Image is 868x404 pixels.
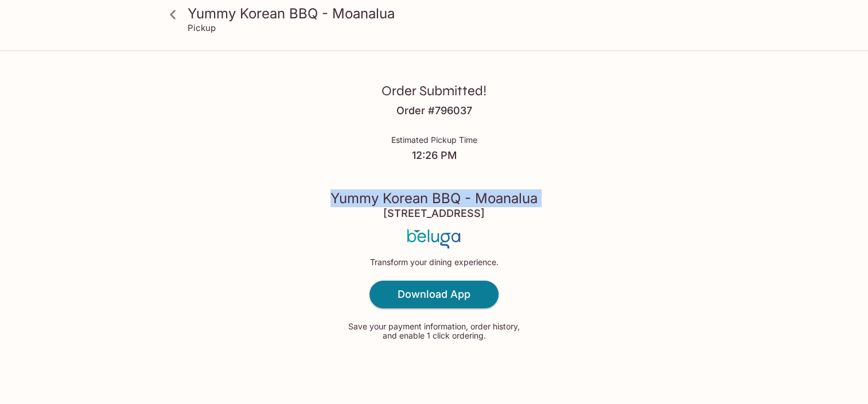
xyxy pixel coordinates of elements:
[398,288,470,301] h4: Download App
[391,149,477,162] h4: 12:26 PM
[188,22,216,33] p: Pickup
[188,5,700,22] h3: Yummy Korean BBQ - Moanalua
[383,207,485,220] h4: [STREET_ADDRESS]
[407,229,461,248] img: Beluga
[382,82,486,100] h3: Order Submitted!
[345,322,523,340] p: Save your payment information, order history, and enable 1 click ordering.
[369,281,499,308] a: Download App
[396,104,472,117] h4: Order # 796037
[391,135,477,145] p: Estimated Pickup Time
[370,258,499,267] p: Transform your dining experience.
[330,189,538,207] h3: Yummy Korean BBQ - Moanalua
